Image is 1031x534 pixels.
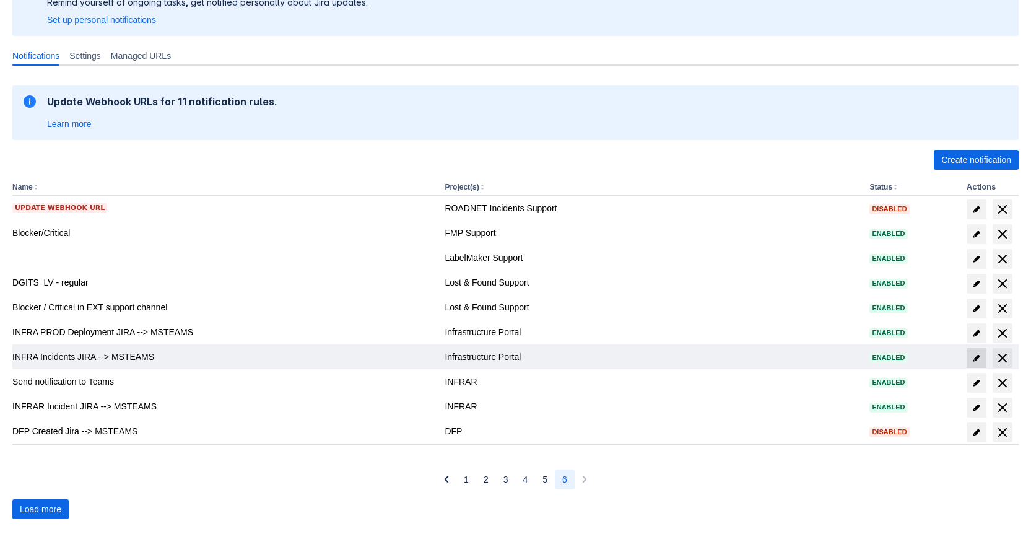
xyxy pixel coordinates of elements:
span: Enabled [869,354,907,361]
span: Enabled [869,330,907,336]
nav: Pagination [437,470,594,489]
span: delete [995,252,1010,266]
span: delete [995,425,1010,440]
a: Set up personal notifications [47,14,156,26]
div: ROADNET Incidents Support [445,202,859,214]
span: Enabled [869,280,907,287]
button: Status [869,183,892,191]
span: Enabled [869,379,907,386]
th: Actions [962,180,1019,196]
span: delete [995,276,1010,291]
div: INFRAR Incident JIRA --> MSTEAMS [12,400,435,413]
span: Notifications [12,50,59,62]
div: Blocker / Critical in EXT support channel [12,301,435,313]
span: Update webhook URL [15,203,105,213]
button: Next [575,470,594,489]
div: Blocker/Critical [12,227,435,239]
div: DGITS_LV - regular [12,276,435,289]
div: DFP Created Jira --> MSTEAMS [12,425,435,437]
span: edit [972,279,981,289]
div: INFRAR [445,375,859,388]
span: Settings [69,50,101,62]
span: 4 [523,470,528,489]
div: FMP Support [445,227,859,239]
button: Page 2 [476,470,496,489]
span: delete [995,375,1010,390]
span: 2 [484,470,489,489]
span: Enabled [869,230,907,237]
span: delete [995,301,1010,316]
button: Page 5 [535,470,555,489]
div: Infrastructure Portal [445,326,859,338]
span: Enabled [869,255,907,262]
span: delete [995,351,1010,365]
span: edit [972,403,981,413]
span: edit [972,378,981,388]
button: Page 1 [456,470,476,489]
span: information [22,94,37,109]
span: 1 [464,470,469,489]
span: edit [972,254,981,264]
div: Lost & Found Support [445,276,859,289]
div: LabelMaker Support [445,252,859,264]
span: delete [995,326,1010,341]
button: Page 3 [496,470,516,489]
span: Enabled [869,404,907,411]
button: Load more [12,499,69,519]
span: delete [995,227,1010,242]
div: INFRA PROD Deployment JIRA --> MSTEAMS [12,326,435,338]
button: Page 4 [516,470,536,489]
span: Load more [20,499,61,519]
div: Lost & Found Support [445,301,859,313]
div: Send notification to Teams [12,375,435,388]
span: Enabled [869,305,907,312]
h2: Update Webhook URLs for 11 notification rules. [47,95,277,108]
button: Project(s) [445,183,479,191]
span: edit [972,304,981,313]
span: edit [972,229,981,239]
span: Disabled [869,429,909,436]
span: 5 [542,470,547,489]
div: DFP [445,425,859,437]
span: edit [972,328,981,338]
span: Disabled [869,206,909,212]
button: Create notification [934,150,1019,170]
span: edit [972,427,981,437]
span: Managed URLs [111,50,171,62]
div: INFRAR [445,400,859,413]
div: Infrastructure Portal [445,351,859,363]
span: edit [972,204,981,214]
button: Page 6 [555,470,575,489]
span: Create notification [941,150,1011,170]
button: Name [12,183,33,191]
span: delete [995,400,1010,415]
a: Learn more [47,118,92,130]
span: 6 [562,470,567,489]
button: Previous [437,470,456,489]
div: INFRA Incidents JIRA --> MSTEAMS [12,351,435,363]
span: edit [972,353,981,363]
span: 3 [503,470,508,489]
span: delete [995,202,1010,217]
